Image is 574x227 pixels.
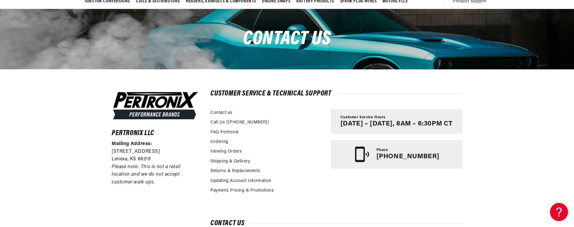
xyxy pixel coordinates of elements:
[210,168,260,174] a: Returns & Replacements
[376,153,440,161] p: [PHONE_NUMBER]
[112,130,199,136] h6: Pertronix LLC
[112,165,181,185] em: Please note: This is not a retail location and we do not accept customer walk ups.
[112,141,152,146] strong: Mailing Address:
[210,220,462,226] h2: Contact us
[210,110,232,116] a: Contact us
[210,158,250,165] a: Shipping & Delivery
[340,120,453,128] p: [DATE] – [DATE], 8AM – 6:30PM CT
[210,148,242,155] a: Viewing Orders
[331,140,462,169] a: Phone [PHONE_NUMBER]
[340,115,385,120] span: Customer Service Hours
[112,148,199,156] p: [STREET_ADDRESS]
[376,148,388,153] span: Phone
[210,178,271,184] a: Updating Account Information
[210,139,228,145] a: Ordering
[243,29,331,49] span: Contact us
[210,91,462,97] h2: Customer Service & Technical Support
[112,156,199,163] p: Lenexa, KS 66219
[210,129,239,136] a: FAQ Pertronix
[210,119,269,126] a: Call Us ([PHONE_NUMBER])
[210,187,274,194] a: Payment, Pricing & Promotions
